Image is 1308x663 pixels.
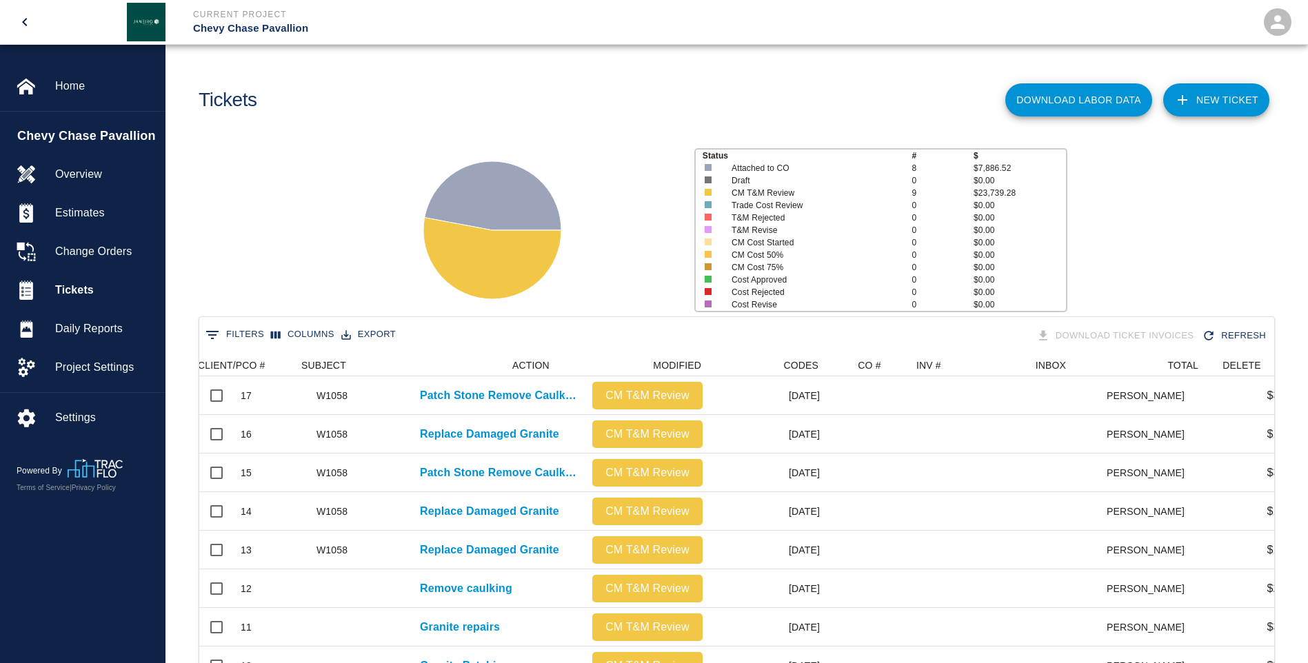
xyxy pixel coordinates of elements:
[241,582,252,595] div: 12
[598,503,697,520] p: CM T&M Review
[241,504,252,518] div: 14
[1107,608,1191,646] div: [PERSON_NAME]
[710,569,827,608] div: [DATE]
[974,286,1066,298] p: $0.00
[316,504,348,518] div: W1058
[1034,324,1200,348] div: Tickets download in groups of 15
[912,236,974,249] p: 0
[974,298,1066,311] p: $0.00
[974,174,1066,187] p: $0.00
[55,166,154,183] span: Overview
[241,543,252,557] div: 13
[732,249,894,261] p: CM Cost 50%
[199,89,257,112] h1: Tickets
[912,150,974,162] p: #
[316,389,348,402] div: W1058
[710,531,827,569] div: [DATE]
[825,354,909,376] div: CO #
[55,243,154,260] span: Change Orders
[1163,83,1269,116] a: NEW TICKET
[591,354,708,376] div: MODIFIED
[241,620,252,634] div: 11
[974,274,1066,286] p: $0.00
[912,212,974,224] p: 0
[732,212,894,224] p: T&M Rejected
[420,580,512,597] a: Remove caulking
[1107,492,1191,531] div: [PERSON_NAME]
[512,354,550,376] div: ACTION
[974,212,1066,224] p: $0.00
[420,426,559,442] p: Replace Damaged Granite
[708,354,825,376] div: CODES
[710,608,827,646] div: [DATE]
[70,484,72,491] span: |
[732,199,894,212] p: Trade Cost Review
[912,261,974,274] p: 0
[710,492,827,531] div: [DATE]
[912,274,974,286] p: 0
[68,459,123,478] img: TracFlo
[974,261,1066,274] p: $0.00
[710,453,827,492] div: [DATE]
[202,324,268,346] button: Show filters
[916,354,941,376] div: INV #
[1107,415,1191,453] div: [PERSON_NAME]
[732,224,894,236] p: T&M Revise
[467,354,591,376] div: ACTION
[912,249,974,261] p: 0
[912,224,974,236] p: 0
[55,78,154,94] span: Home
[55,320,154,337] span: Daily Reports
[732,261,894,274] p: CM Cost 75%
[17,465,68,477] p: Powered By
[17,127,158,145] span: Chevy Chase Pavallion
[732,274,894,286] p: Cost Approved
[732,187,894,199] p: CM T&M Review
[974,187,1066,199] p: $23,739.28
[1107,531,1191,569] div: [PERSON_NAME]
[912,162,974,174] p: 8
[1223,354,1260,376] div: DELETE
[1073,354,1205,376] div: TOTAL
[974,249,1066,261] p: $0.00
[316,543,348,557] div: W1058
[420,503,559,520] a: Replace Damaged Granite
[974,236,1066,249] p: $0.00
[1036,354,1066,376] div: INBOX
[1005,83,1152,116] button: Download Labor Data
[55,205,154,221] span: Estimates
[974,162,1066,174] p: $7,886.52
[316,466,348,480] div: W1058
[1199,324,1271,348] div: Refresh the list
[974,224,1066,236] p: $0.00
[127,3,165,41] img: Janeiro Inc
[732,286,894,298] p: Cost Rejected
[241,389,252,402] div: 17
[732,298,894,311] p: Cost Revise
[17,484,70,491] a: Terms of Service
[909,354,989,376] div: INV #
[912,174,974,187] p: 0
[598,619,697,635] p: CM T&M Review
[420,619,500,635] a: Granite repairs
[974,199,1066,212] p: $0.00
[420,387,578,404] a: Patch Stone Remove Caulking
[241,466,252,480] div: 15
[198,354,265,376] div: CLIENT/PCO #
[1205,354,1274,376] div: DELETE
[420,542,559,558] a: Replace Damaged Granite
[1167,354,1198,376] div: TOTAL
[732,174,894,187] p: Draft
[783,354,818,376] div: CODES
[1239,597,1308,663] iframe: Chat Widget
[598,426,697,442] p: CM T&M Review
[55,282,154,298] span: Tickets
[1107,569,1191,608] div: [PERSON_NAME]
[598,542,697,558] p: CM T&M Review
[55,359,154,376] span: Project Settings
